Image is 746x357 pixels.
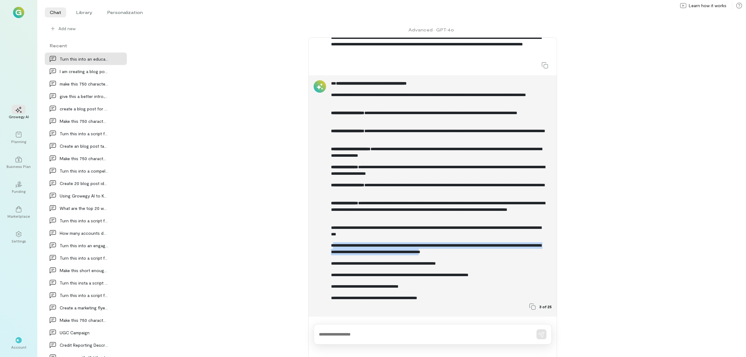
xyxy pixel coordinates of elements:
div: Make this 750 characters or less without missing… [60,155,108,162]
div: Turn this into a script for an Instagram Reel: W… [60,255,108,261]
div: I am creating a blog post and a social media reel… [60,68,108,75]
a: Settings [7,226,30,248]
div: Recent [45,42,127,49]
a: Marketplace [7,201,30,224]
div: Turn this into an educational Reel about crafting… [60,56,108,62]
div: Turn this into a script for a facebook reel: Wha… [60,292,108,299]
li: Personalization [102,7,148,17]
div: Turn this into an engaging script for a social me… [60,242,108,249]
div: give this a better intro, it will be a script for… [60,93,108,100]
div: Using Growegy AI to Keep You Moving [60,192,108,199]
div: Create a marketing flyer for the company Re-Leash… [60,304,108,311]
div: What are the top 20 ways small business owners ca… [60,205,108,211]
div: Turn this insta a script for an instagram reel:… [60,280,108,286]
div: Turn this into a script for a Facebook Reel targe… [60,130,108,137]
div: Settings [12,239,26,243]
div: Make this 750 characters or less: Paying Before… [60,317,108,323]
div: Growegy AI [9,114,29,119]
a: Business Plan [7,151,30,174]
a: Planning [7,127,30,149]
li: Library [71,7,97,17]
div: Marketplace [7,214,30,219]
div: Funding [12,189,25,194]
div: How many accounts do I need to build a business c… [60,230,108,236]
span: Learn how it works [689,2,726,9]
div: Make this 750 characters or less and remove the e… [60,118,108,124]
div: make this 750 characters or less: A business plan… [60,81,108,87]
div: Make this short enough for a quarter page flyer:… [60,267,108,274]
div: Credit Reporting Descrepancies [60,342,108,348]
li: Chat [45,7,66,17]
a: Funding [7,176,30,199]
span: Add new [58,25,122,32]
div: Business Plan [7,164,31,169]
a: Growegy AI [7,102,30,124]
span: 3 of 25 [539,304,552,309]
div: UGC Campaign [60,329,108,336]
div: create a blog post for Growegy, Inc. (Everything… [60,105,108,112]
div: Create 20 blog post ideas for Growegy, Inc. (Grow… [60,180,108,187]
div: Planning [11,139,26,144]
div: Turn this into a script for a facebook reel: Cur… [60,217,108,224]
div: Create an blog post targeting Small Business Owne… [60,143,108,149]
div: Turn this into a compelling Reel script targeting… [60,168,108,174]
div: Account [11,345,26,350]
